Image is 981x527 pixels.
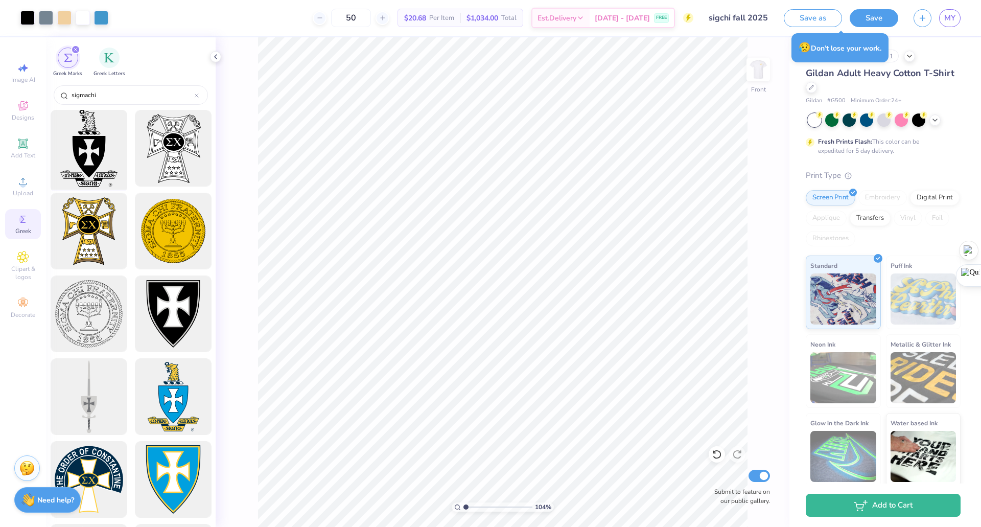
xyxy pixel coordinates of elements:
[404,13,426,24] span: $20.68
[15,227,31,235] span: Greek
[104,53,114,63] img: Greek Letters Image
[810,273,876,325] img: Standard
[64,54,72,62] img: Greek Marks Image
[858,190,907,205] div: Embroidery
[850,211,891,226] div: Transfers
[939,9,961,27] a: MY
[701,8,776,28] input: Untitled Design
[891,273,956,325] img: Puff Ink
[810,339,835,350] span: Neon Ink
[791,33,889,62] div: Don’t lose your work.
[13,189,33,197] span: Upload
[709,487,770,506] label: Submit to feature on our public gallery.
[784,9,842,27] button: Save as
[751,85,766,94] div: Front
[944,12,955,24] span: MY
[810,260,837,271] span: Standard
[94,48,125,78] button: filter button
[11,311,35,319] span: Decorate
[851,97,902,105] span: Minimum Order: 24 +
[891,352,956,403] img: Metallic & Glitter Ink
[827,97,846,105] span: # G500
[818,137,944,155] div: This color can be expedited for 5 day delivery.
[5,265,41,281] span: Clipart & logos
[656,14,667,21] span: FREE
[810,352,876,403] img: Neon Ink
[806,170,961,181] div: Print Type
[806,231,855,246] div: Rhinestones
[331,9,371,27] input: – –
[910,190,960,205] div: Digital Print
[11,76,35,84] span: Image AI
[538,13,576,24] span: Est. Delivery
[850,9,898,27] button: Save
[891,260,912,271] span: Puff Ink
[806,97,822,105] span: Gildan
[810,431,876,482] img: Glow in the Dark Ink
[429,13,454,24] span: Per Item
[818,138,872,146] strong: Fresh Prints Flash:
[806,211,847,226] div: Applique
[94,48,125,78] div: filter for Greek Letters
[53,48,82,78] div: filter for Greek Marks
[925,211,949,226] div: Foil
[806,67,954,79] span: Gildan Adult Heavy Cotton T-Shirt
[806,190,855,205] div: Screen Print
[810,418,869,428] span: Glow in the Dark Ink
[53,48,82,78] button: filter button
[894,211,922,226] div: Vinyl
[12,113,34,122] span: Designs
[71,90,195,100] input: Try "Alpha"
[535,502,551,512] span: 104 %
[37,495,74,505] strong: Need help?
[11,151,35,159] span: Add Text
[799,41,811,54] span: 😥
[891,431,956,482] img: Water based Ink
[891,418,938,428] span: Water based Ink
[806,494,961,517] button: Add to Cart
[595,13,650,24] span: [DATE] - [DATE]
[466,13,498,24] span: $1,034.00
[891,339,951,350] span: Metallic & Glitter Ink
[748,59,768,80] img: Front
[53,70,82,78] span: Greek Marks
[94,70,125,78] span: Greek Letters
[501,13,517,24] span: Total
